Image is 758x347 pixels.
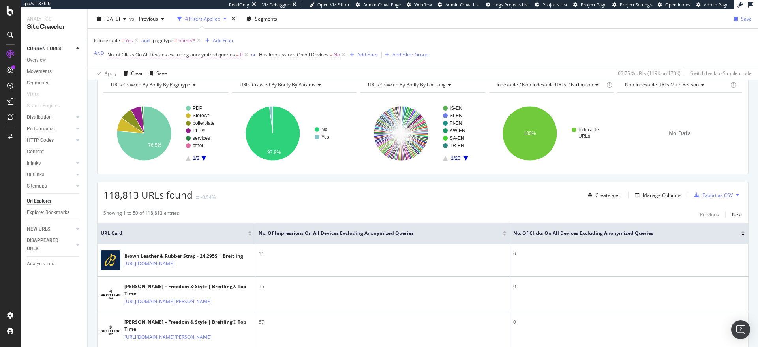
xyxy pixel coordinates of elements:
div: Sitemaps [27,182,47,190]
div: Analytics [27,16,81,23]
a: Search Engines [27,102,68,110]
div: 0 [513,319,745,326]
text: boilerplate [193,120,215,126]
a: Visits [27,90,47,99]
div: Performance [27,125,54,133]
a: HTTP Codes [27,136,74,144]
a: Admin Crawl Page [356,2,401,8]
text: TR-EN [450,143,464,148]
text: URLs [578,133,590,139]
div: 0 [513,283,745,290]
span: Previous [136,15,158,22]
a: NEW URLS [27,225,74,233]
span: Has Impressions On All Devices [259,51,328,58]
button: AND [94,49,104,57]
text: KW-EN [450,128,465,133]
button: and [141,37,150,44]
span: Admin Crawl List [445,2,480,8]
div: 57 [259,319,507,326]
div: Previous [700,211,719,218]
a: Project Settings [612,2,652,8]
text: PDP [193,105,203,111]
img: main image [101,250,120,270]
span: No. of Clicks On All Devices excluding anonymized queries [107,51,235,58]
span: Indexable / Non-Indexable URLs distribution [497,81,593,88]
span: 0 [240,49,243,60]
a: Outlinks [27,171,74,179]
a: Analysis Info [27,260,82,268]
button: Save [146,67,167,80]
div: Next [732,211,742,218]
img: main image [101,290,120,299]
div: HTTP Codes [27,136,54,144]
div: Manage Columns [643,192,681,199]
span: pagetype [153,37,173,44]
button: Manage Columns [632,190,681,200]
text: IS-EN [450,105,462,111]
span: = [121,37,124,44]
a: Inlinks [27,159,74,167]
div: [PERSON_NAME] – Freedom & Style | Breitling® Top Time [124,319,252,333]
span: Admin Page [704,2,728,8]
div: Inlinks [27,159,41,167]
span: URLs Crawled By Botify By pagetype [111,81,190,88]
span: Segments [255,15,277,22]
text: Stores/* [193,113,210,118]
h4: URLs Crawled By Botify By loc_lang [366,79,478,91]
a: DISAPPEARED URLS [27,236,74,253]
svg: A chart. [489,99,613,168]
div: or [251,51,256,58]
a: Logs Projects List [486,2,529,8]
div: Switch back to Simple mode [690,70,752,77]
text: 97.9% [267,150,281,155]
div: Export as CSV [702,192,733,199]
text: SI-EN [450,113,462,118]
div: Add Filter [357,51,378,58]
text: PLP/* [193,128,205,133]
span: URLs Crawled By Botify By params [240,81,315,88]
div: [PERSON_NAME] – Freedom & Style | Breitling® Top Time [124,283,252,297]
div: Clear [131,70,143,77]
a: [URL][DOMAIN_NAME][PERSON_NAME] [124,333,212,341]
div: AND [94,50,104,56]
div: Content [27,148,44,156]
span: = [330,51,332,58]
span: No Data [669,129,691,137]
div: Explorer Bookmarks [27,208,69,217]
span: Non-Indexable URLs Main Reason [625,81,699,88]
div: Visits [27,90,39,99]
div: Save [741,15,752,22]
text: Yes [321,134,329,140]
span: No. of Clicks On All Devices excluding anonymized queries [513,230,729,237]
span: Project Page [581,2,606,8]
a: Open Viz Editor [310,2,350,8]
a: [URL][DOMAIN_NAME] [124,260,174,268]
text: services [193,135,210,141]
div: DISAPPEARED URLS [27,236,67,253]
a: Performance [27,125,74,133]
div: Brown Leather & Rubber Strap - 24 295S | Breitling [124,253,243,260]
div: Open Intercom Messenger [731,320,750,339]
a: Segments [27,79,82,87]
a: CURRENT URLS [27,45,74,53]
button: Add Filter [202,36,234,45]
text: 76.5% [148,143,161,148]
text: SA-EN [450,135,464,141]
button: Add Filter Group [382,50,428,60]
img: main image [101,325,120,335]
svg: A chart. [103,99,227,168]
a: Explorer Bookmarks [27,208,82,217]
svg: A chart. [360,99,484,168]
a: Distribution [27,113,74,122]
div: ReadOnly: [229,2,250,8]
a: Project Page [573,2,606,8]
text: 1/2 [193,156,199,161]
div: 15 [259,283,507,290]
text: other [193,143,203,148]
button: Export as CSV [691,189,733,201]
div: Movements [27,68,52,76]
text: Indexable [578,127,599,133]
button: Apply [94,67,117,80]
